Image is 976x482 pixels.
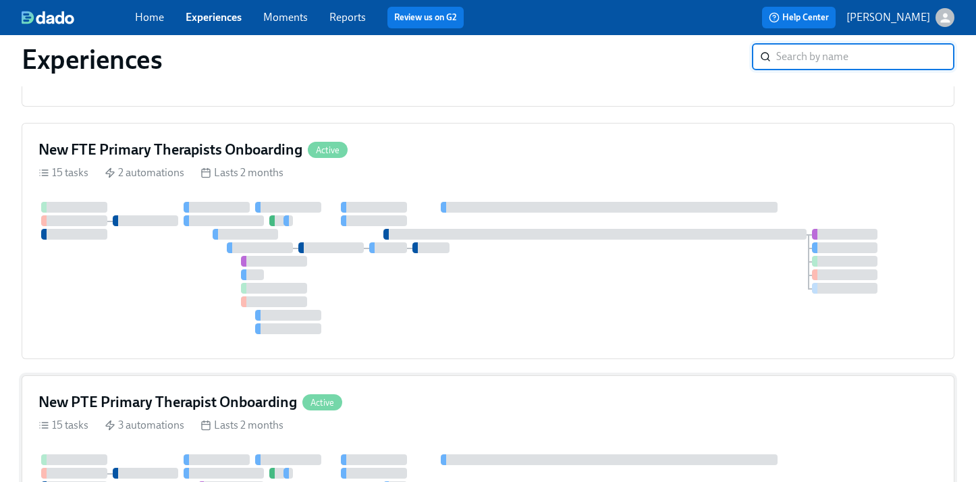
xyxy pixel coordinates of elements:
h4: New PTE Primary Therapist Onboarding [38,392,297,412]
span: Help Center [769,11,829,24]
div: Lasts 2 months [200,418,283,433]
a: Moments [263,11,308,24]
span: Active [308,145,348,155]
a: Experiences [186,11,242,24]
button: Help Center [762,7,836,28]
p: [PERSON_NAME] [846,10,930,25]
h4: New FTE Primary Therapists Onboarding [38,140,302,160]
input: Search by name [776,43,954,70]
a: Review us on G2 [394,11,457,24]
div: Lasts 2 months [200,165,283,180]
button: [PERSON_NAME] [846,8,954,27]
a: New FTE Primary Therapists OnboardingActive15 tasks 2 automations Lasts 2 months [22,123,954,359]
div: 15 tasks [38,418,88,433]
button: Review us on G2 [387,7,464,28]
div: 15 tasks [38,165,88,180]
a: dado [22,11,135,24]
span: Active [302,398,342,408]
div: 3 automations [105,418,184,433]
div: 2 automations [105,165,184,180]
img: dado [22,11,74,24]
a: Reports [329,11,366,24]
h1: Experiences [22,43,163,76]
a: Home [135,11,164,24]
